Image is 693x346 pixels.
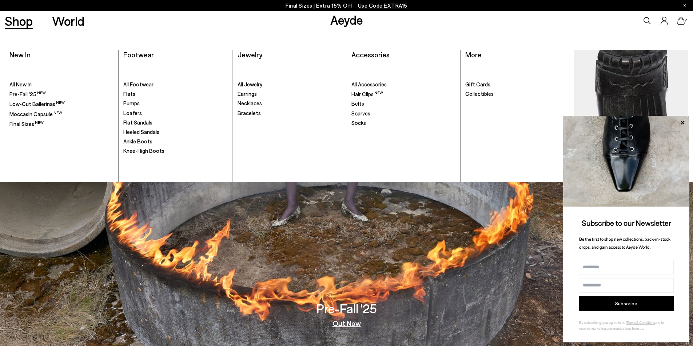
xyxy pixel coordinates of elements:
a: 0 [677,17,685,25]
a: All Jewelry [238,81,342,88]
img: ca3f721fb6ff708a270709c41d776025.jpg [563,116,689,207]
span: Flat Sandals [123,119,152,126]
span: Heeled Sandals [123,129,159,135]
a: Belts [351,100,455,107]
span: Loafers [123,110,142,116]
a: New In [9,50,31,59]
a: Loafers [123,110,227,117]
span: Necklaces [238,100,262,106]
a: Pumps [123,100,227,107]
a: Hair Clips [351,90,455,98]
a: Out Now [332,319,361,327]
a: Scarves [351,110,455,117]
a: Terms & Conditions [626,320,655,325]
a: All Accessories [351,81,455,88]
img: Mobile_e6eede4d-78b8-4bd1-ae2a-4197e375e133_900x.jpg [575,50,688,177]
a: Knee-High Boots [123,147,227,155]
span: Collectibles [465,90,494,97]
span: Final Sizes [9,121,44,127]
a: Flats [123,90,227,98]
span: Gift Cards [465,81,490,87]
span: Be the first to shop new collections, back-in-stock drops, and gain access to Aeyde World. [579,236,670,250]
a: All New In [9,81,113,88]
span: Belts [351,100,364,107]
p: Final Sizes | Extra 15% Off [286,1,407,10]
span: All Footwear [123,81,154,87]
a: Low-Cut Ballerinas [9,100,113,108]
a: More [465,50,482,59]
a: Footwear [123,50,154,59]
a: Final Sizes [9,120,113,128]
a: Necklaces [238,100,342,107]
span: Earrings [238,90,257,97]
span: All New In [9,81,32,87]
a: Collectibles [465,90,570,98]
span: Pumps [123,100,140,106]
a: Ankle Boots [123,138,227,145]
a: Jewelry [238,50,262,59]
span: Socks [351,119,366,126]
span: Flats [123,90,135,97]
a: All Footwear [123,81,227,88]
span: Scarves [351,110,370,117]
a: Heeled Sandals [123,129,227,136]
span: Ankle Boots [123,138,152,144]
span: Navigate to /collections/ss25-final-sizes [358,2,407,9]
span: Pre-Fall '25 [9,91,46,97]
a: Accessories [351,50,390,59]
a: Flat Sandals [123,119,227,126]
span: 0 [685,19,688,23]
span: Moccasin Capsule [9,111,62,117]
span: Knee-High Boots [123,147,164,154]
span: Low-Cut Ballerinas [9,101,65,107]
a: Moccasin Capsule [9,110,113,118]
h3: Pre-Fall '25 [316,302,377,315]
a: Earrings [238,90,342,98]
a: Gift Cards [465,81,570,88]
span: All Jewelry [238,81,262,87]
a: World [52,15,84,27]
a: Pre-Fall '25 [9,90,113,98]
span: All Accessories [351,81,387,87]
a: Shop [5,15,33,27]
a: Socks [351,119,455,127]
span: Subscribe to our Newsletter [582,218,671,227]
button: Subscribe [579,296,674,311]
span: Bracelets [238,110,261,116]
span: By subscribing, you agree to our [579,320,626,325]
a: Bracelets [238,110,342,117]
span: Hair Clips [351,91,383,97]
a: Moccasin Capsule [575,50,688,177]
a: Aeyde [330,12,363,27]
